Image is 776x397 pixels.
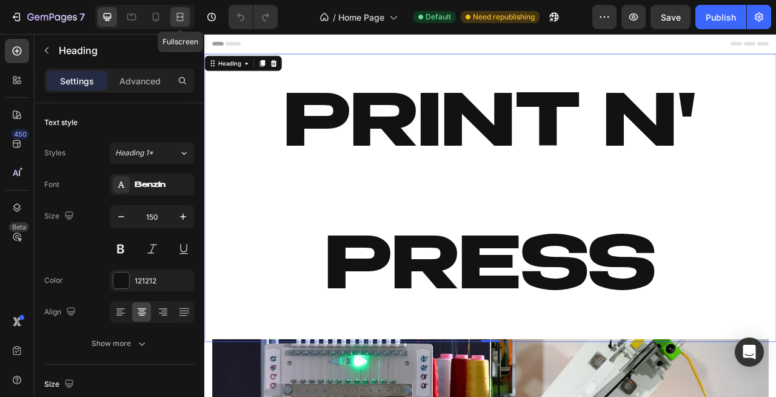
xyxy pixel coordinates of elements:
button: Save [651,5,691,29]
button: Show more [44,333,195,355]
span: Heading 1* [115,148,153,158]
div: Font [44,179,59,190]
p: Advanced [119,75,161,87]
p: Settings [60,75,94,87]
div: Size [44,208,76,225]
div: Publish [706,11,736,24]
div: Undo/Redo [229,5,278,29]
div: Benzin [135,180,192,191]
button: Heading 1* [110,142,195,164]
button: Publish [695,5,746,29]
div: Show more [92,338,148,350]
span: Default [426,12,451,22]
div: Align [44,304,78,321]
div: Size [44,376,76,393]
div: Styles [44,148,65,158]
div: 121212 [135,276,192,287]
p: Heading [59,43,190,58]
div: Open Intercom Messenger [735,338,764,367]
div: 450 [12,129,29,139]
div: Beta [9,222,29,232]
button: 7 [5,5,90,29]
span: Need republishing [473,12,535,22]
iframe: Design area [204,34,776,397]
div: Color [44,275,63,286]
p: 7 [79,10,85,24]
span: Save [661,12,681,22]
span: / [333,11,336,24]
span: Home Page [338,11,384,24]
div: Text style [44,117,78,128]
